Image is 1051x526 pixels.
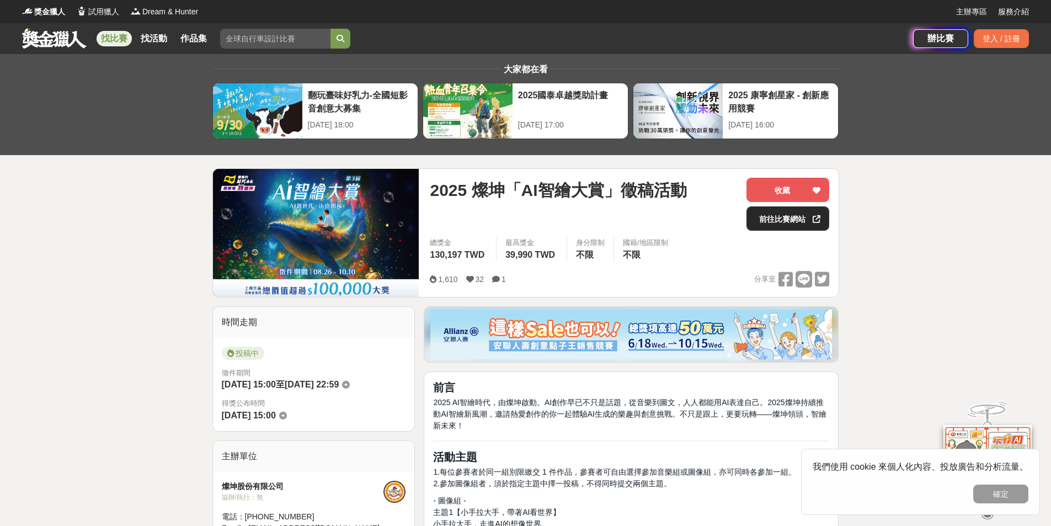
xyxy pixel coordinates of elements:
[22,6,33,17] img: Logo
[501,65,551,74] span: 大家都在看
[913,29,968,48] a: 辦比賽
[213,441,415,472] div: 主辦單位
[76,6,119,18] a: Logo試用獵人
[518,119,622,131] div: [DATE] 17:00
[142,6,198,18] span: Dream & Hunter
[222,380,276,389] span: [DATE] 15:00
[518,89,622,114] div: 2025國泰卓越獎助計畫
[505,237,558,248] span: 最高獎金
[97,31,132,46] a: 找比賽
[430,178,686,203] span: 2025 燦坤「AI智繪大賞」徵稿活動
[222,411,276,420] span: [DATE] 15:00
[998,6,1029,18] a: 服務介紹
[433,398,826,430] span: 2025 AI智繪時代，由燦坤啟動。AI創作早已不只是話題，從音樂到圖文，人人都能用AI表達自己。2025燦坤持續推動AI智繪新風潮，邀請熱愛創作的你一起體驗AI生成的樂趣與創意挑戰。不只是跟上...
[623,250,641,259] span: 不限
[728,119,833,131] div: [DATE] 16:00
[308,89,412,114] div: 翻玩臺味好乳力-全國短影音創意大募集
[130,6,141,17] img: Logo
[746,178,829,202] button: 收藏
[430,237,487,248] span: 總獎金
[433,479,671,488] span: 2.參加圖像組者，須於指定主題中擇一投稿，不得同時提交兩個主題。
[623,237,668,248] div: 國籍/地區限制
[754,271,776,288] span: 分享至
[308,119,412,131] div: [DATE] 18:00
[502,275,506,284] span: 1
[222,481,384,492] div: 燦坤股份有限公司
[956,6,987,18] a: 主辦專區
[476,275,484,284] span: 32
[130,6,198,18] a: LogoDream & Hunter
[746,206,829,231] a: 前往比賽網站
[213,169,419,296] img: Cover Image
[576,250,594,259] span: 不限
[76,6,87,17] img: Logo
[430,310,832,359] img: dcc59076-91c0-4acb-9c6b-a1d413182f46.png
[433,467,796,476] span: 1.每位參賽者於同一組別限繳交 1 件作品，參賽者可自由選擇參加音樂組或圖像組，亦可同時各參加一組。
[222,398,406,409] span: 得獎公布時間
[213,307,415,338] div: 時間走期
[433,508,561,517] span: 主題1【小手拉大手，帶著AI看世界】
[222,511,384,523] div: 電話： [PHONE_NUMBER]
[34,6,65,18] span: 獎金獵人
[505,250,555,259] span: 39,990 TWD
[222,369,250,377] span: 徵件期間
[222,347,264,360] span: 投稿中
[220,29,330,49] input: 全球自行車設計比賽
[633,83,839,139] a: 2025 康寧創星家 - 創新應用競賽[DATE] 16:00
[136,31,172,46] a: 找活動
[433,381,455,394] strong: 前言
[430,250,484,259] span: 130,197 TWD
[176,31,211,46] a: 作品集
[943,418,1032,492] img: d2146d9a-e6f6-4337-9592-8cefde37ba6b.png
[576,237,605,248] div: 身分限制
[22,6,65,18] a: Logo獎金獵人
[438,275,457,284] span: 1,610
[433,496,466,505] span: - 圖像組 -
[285,380,339,389] span: [DATE] 22:59
[212,83,418,139] a: 翻玩臺味好乳力-全國短影音創意大募集[DATE] 18:00
[973,485,1028,503] button: 確定
[728,89,833,114] div: 2025 康寧創星家 - 創新應用競賽
[276,380,285,389] span: 至
[423,83,628,139] a: 2025國泰卓越獎助計畫[DATE] 17:00
[88,6,119,18] span: 試用獵人
[813,462,1028,471] span: 我們使用 cookie 來個人化內容、投放廣告和分析流量。
[222,492,384,502] div: 協辦/執行： 無
[974,29,1029,48] div: 登入 / 註冊
[433,451,477,463] strong: 活動主題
